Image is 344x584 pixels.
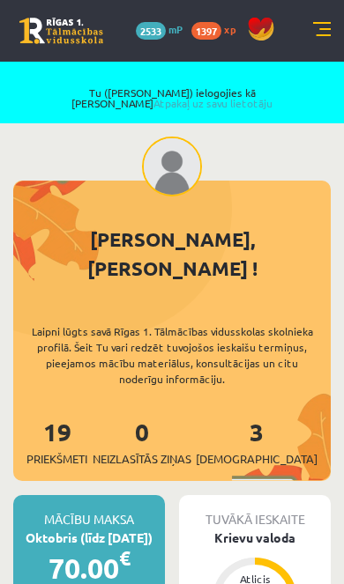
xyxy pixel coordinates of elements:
[168,22,183,36] span: mP
[93,450,191,468] span: Neizlasītās ziņas
[196,450,318,468] span: [DEMOGRAPHIC_DATA]
[142,137,202,196] img: Jānis Tāre
[224,22,236,36] span: xp
[93,416,191,468] a: 0Neizlasītās ziņas
[153,96,273,110] a: Atpakaļ uz savu lietotāju
[196,416,318,468] a: 3[DEMOGRAPHIC_DATA]
[13,495,165,529] div: Mācību maksa
[191,22,221,40] span: 1397
[19,18,103,44] a: Rīgas 1. Tālmācības vidusskola
[26,416,87,468] a: 19Priekšmeti
[26,450,87,468] span: Priekšmeti
[228,573,281,584] div: Atlicis
[136,22,166,40] span: 2533
[179,495,331,529] div: Tuvākā ieskaite
[13,225,331,283] div: [PERSON_NAME], [PERSON_NAME] !
[34,87,310,108] span: Tu ([PERSON_NAME]) ielogojies kā [PERSON_NAME]
[13,529,165,547] div: Oktobris (līdz [DATE])
[179,529,331,547] div: Krievu valoda
[119,545,131,571] span: €
[13,323,331,387] div: Laipni lūgts savā Rīgas 1. Tālmācības vidusskolas skolnieka profilā. Šeit Tu vari redzēt tuvojošo...
[191,22,244,36] a: 1397 xp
